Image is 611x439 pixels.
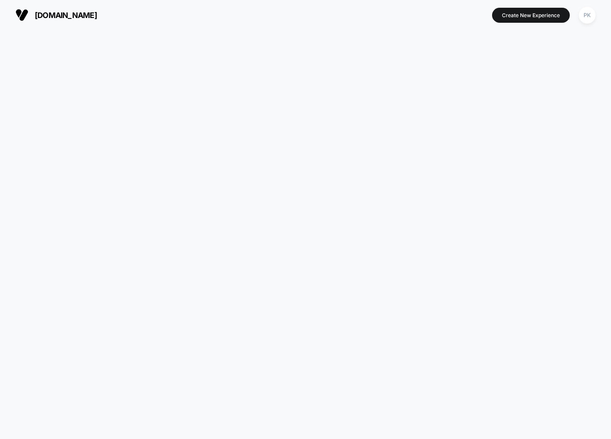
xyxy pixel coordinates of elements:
[35,11,97,20] span: [DOMAIN_NAME]
[492,8,570,23] button: Create New Experience
[13,8,100,22] button: [DOMAIN_NAME]
[15,9,28,21] img: Visually logo
[576,6,598,24] button: PK
[579,7,596,24] div: PK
